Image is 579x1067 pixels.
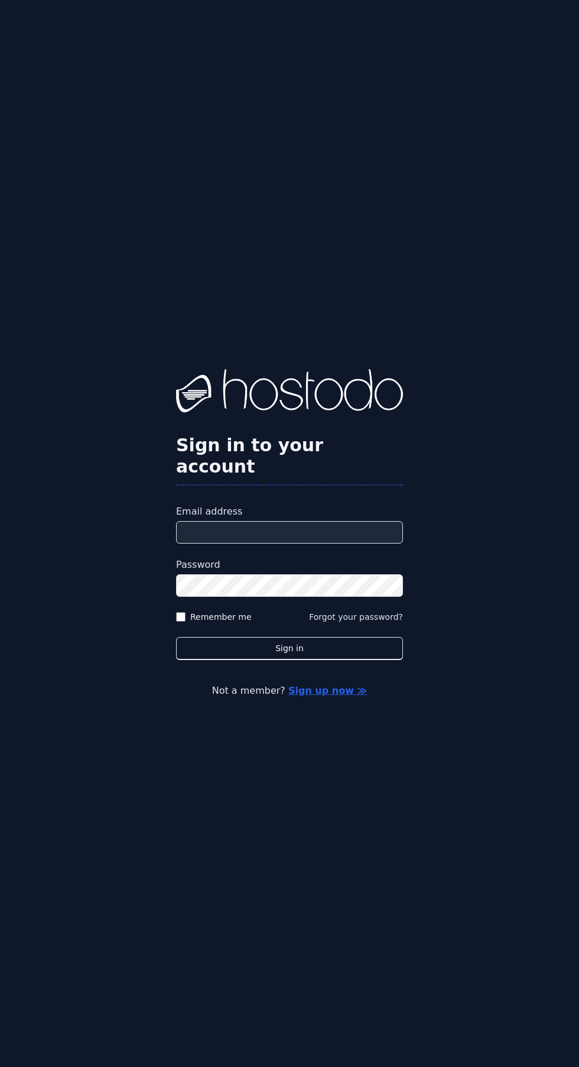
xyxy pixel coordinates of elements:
p: Not a member? [14,684,565,698]
button: Forgot your password? [309,611,403,623]
h2: Sign in to your account [176,435,403,477]
button: Sign in [176,637,403,660]
a: Sign up now ≫ [288,685,367,696]
label: Email address [176,505,403,519]
label: Remember me [190,611,252,623]
label: Password [176,558,403,572]
img: Hostodo [176,369,403,416]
